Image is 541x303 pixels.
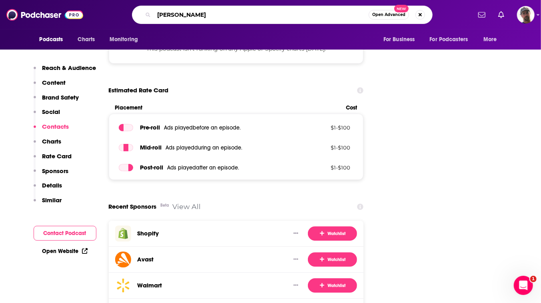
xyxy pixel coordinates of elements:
[42,79,66,86] p: Content
[530,276,537,282] span: 1
[320,230,345,237] span: Watchlist
[132,6,433,24] div: Search podcasts, credits, & more...
[495,8,507,22] a: Show notifications dropdown
[308,252,357,267] button: Watchlist
[73,32,100,47] a: Charts
[42,152,72,160] p: Rate Card
[42,196,62,204] p: Similar
[369,10,409,20] button: Open AdvancedNew
[425,32,480,47] button: open menu
[109,83,169,98] span: Estimated Rate Card
[115,225,131,241] img: Shopify logo
[483,34,497,45] span: More
[290,229,301,237] button: Show More Button
[517,6,535,24] button: Show profile menu
[34,64,96,79] button: Reach & Audience
[478,32,507,47] button: open menu
[154,8,369,21] input: Search podcasts, credits, & more...
[42,138,62,145] p: Charts
[308,278,357,293] button: Watchlist
[104,32,148,47] button: open menu
[298,144,350,151] p: $ 1 - $ 100
[140,144,162,151] span: Mid -roll
[42,248,88,255] a: Open Website
[298,124,350,131] p: $ 1 - $ 100
[40,34,63,45] span: Podcasts
[290,255,301,263] button: Show More Button
[42,123,69,130] p: Contacts
[140,163,163,171] span: Post -roll
[320,256,345,263] span: Watchlist
[6,7,83,22] img: Podchaser - Follow, Share and Rate Podcasts
[34,94,79,108] button: Brand Safety
[109,199,166,214] a: Recent SponsorsBeta
[167,164,239,171] span: Ads played after an episode .
[115,104,339,111] span: Placement
[298,164,350,171] p: $ 1 - $ 100
[34,167,69,182] button: Sponsors
[290,281,301,289] button: Show More Button
[517,6,535,24] span: Logged in as cjPurdy
[394,5,409,12] span: New
[34,226,96,241] button: Contact Podcast
[430,34,468,45] span: For Podcasters
[378,32,425,47] button: open menu
[140,124,160,131] span: Pre -roll
[517,6,535,24] img: User Profile
[320,282,345,289] span: Watchlist
[115,277,131,293] img: Walmart logo
[138,229,159,237] a: Shopify
[34,181,62,196] button: Details
[42,64,96,72] p: Reach & Audience
[164,124,241,131] span: Ads played before an episode .
[161,198,170,213] div: Beta
[346,104,357,111] span: Cost
[42,181,62,189] p: Details
[109,199,157,214] span: Recent Sponsors
[115,251,131,267] img: Avast logo
[34,108,60,123] button: Social
[383,34,415,45] span: For Business
[34,123,69,138] button: Contacts
[42,94,79,101] p: Brand Safety
[42,108,60,116] p: Social
[166,144,242,151] span: Ads played during an episode .
[34,196,62,211] button: Similar
[42,167,69,175] p: Sponsors
[372,13,405,17] span: Open Advanced
[138,255,154,263] a: Avast
[308,226,357,241] button: Watchlist
[475,8,489,22] a: Show notifications dropdown
[110,34,138,45] span: Monitoring
[34,138,62,152] button: Charts
[78,34,95,45] span: Charts
[34,152,72,167] button: Rate Card
[34,79,66,94] button: Content
[138,281,162,289] a: Walmart
[173,202,201,211] a: View All
[34,32,74,47] button: open menu
[514,276,533,295] iframe: Intercom live chat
